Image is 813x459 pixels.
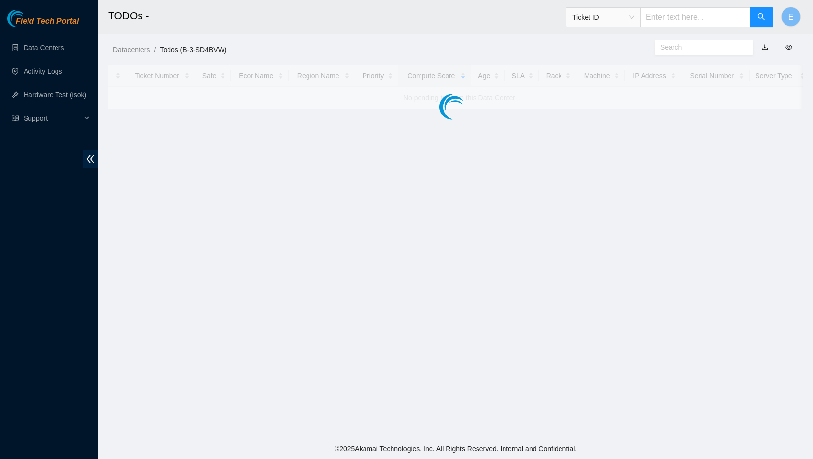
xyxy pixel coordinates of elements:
a: Todos (B-3-SD4BVW) [160,46,226,54]
span: Support [24,109,82,128]
button: download [754,39,776,55]
a: Data Centers [24,44,64,52]
span: read [12,115,19,122]
input: Enter text here... [640,7,750,27]
a: Activity Logs [24,67,62,75]
img: Akamai Technologies [7,10,50,27]
a: Akamai TechnologiesField Tech Portal [7,18,79,30]
input: Search [660,42,740,53]
span: eye [785,44,792,51]
span: Ticket ID [572,10,634,25]
a: Hardware Test (isok) [24,91,86,99]
button: search [750,7,773,27]
span: Field Tech Portal [16,17,79,26]
button: E [781,7,801,27]
span: / [154,46,156,54]
footer: © 2025 Akamai Technologies, Inc. All Rights Reserved. Internal and Confidential. [98,438,813,459]
span: E [788,11,794,23]
span: search [757,13,765,22]
span: double-left [83,150,98,168]
a: Datacenters [113,46,150,54]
